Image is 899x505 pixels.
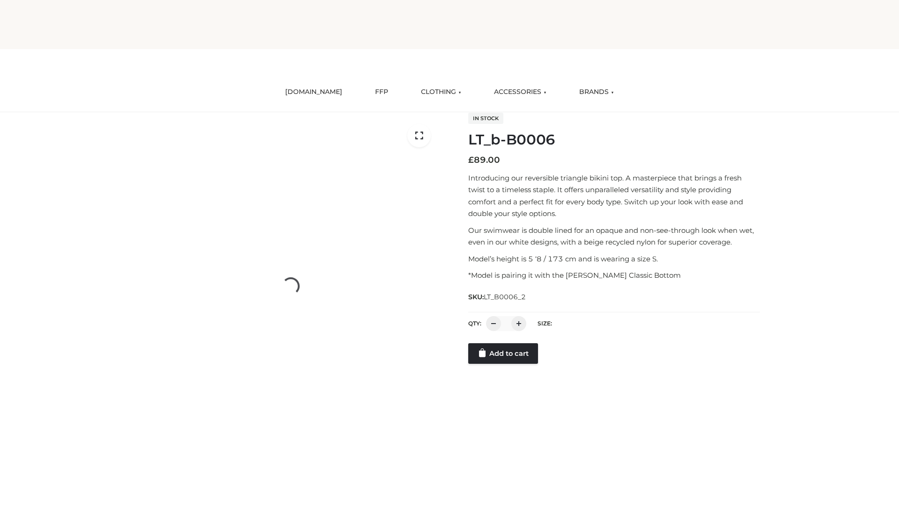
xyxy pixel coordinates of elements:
a: ACCESSORIES [487,82,553,102]
p: Model’s height is 5 ‘8 / 173 cm and is wearing a size S. [468,253,760,265]
a: FFP [368,82,395,102]
a: CLOTHING [414,82,468,102]
p: Introducing our reversible triangle bikini top. A masterpiece that brings a fresh twist to a time... [468,172,760,220]
h1: LT_b-B0006 [468,131,760,148]
bdi: 89.00 [468,155,500,165]
a: Add to cart [468,343,538,364]
span: In stock [468,113,503,124]
span: LT_B0006_2 [484,293,526,301]
a: BRANDS [572,82,621,102]
label: QTY: [468,320,481,327]
p: Our swimwear is double lined for an opaque and non-see-through look when wet, even in our white d... [468,224,760,248]
span: SKU: [468,291,527,303]
span: £ [468,155,474,165]
label: Size: [538,320,552,327]
p: *Model is pairing it with the [PERSON_NAME] Classic Bottom [468,269,760,281]
a: [DOMAIN_NAME] [278,82,349,102]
